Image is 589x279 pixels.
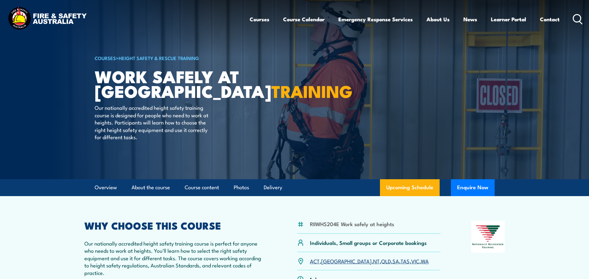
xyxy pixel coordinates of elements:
[95,54,249,62] h6: >
[132,179,170,196] a: About the course
[373,257,380,265] a: NT
[321,257,372,265] a: [GEOGRAPHIC_DATA]
[264,179,282,196] a: Delivery
[271,78,352,104] strong: TRAINING
[392,257,399,265] a: SA
[310,220,394,227] li: RIIWHS204E Work safely at heights
[491,11,526,28] a: Learner Portal
[310,239,427,246] p: Individuals, Small groups or Corporate bookings
[84,240,267,276] p: Our nationally accredited height safety training course is perfect for anyone who needs to work a...
[95,69,249,98] h1: Work Safely at [GEOGRAPHIC_DATA]
[540,11,560,28] a: Contact
[401,257,410,265] a: TAS
[283,11,325,28] a: Course Calendar
[310,257,429,265] p: , , , , , , ,
[451,179,495,196] button: Enquire Now
[381,257,391,265] a: QLD
[95,179,117,196] a: Overview
[95,104,209,140] p: Our nationally accredited height safety training course is designed for people who need to work a...
[463,11,477,28] a: News
[84,221,267,230] h2: WHY CHOOSE THIS COURSE
[95,54,116,61] a: COURSES
[411,257,419,265] a: VIC
[119,54,199,61] a: Height Safety & Rescue Training
[310,257,320,265] a: ACT
[471,221,505,253] img: Nationally Recognised Training logo.
[427,11,450,28] a: About Us
[234,179,249,196] a: Photos
[250,11,269,28] a: Courses
[185,179,219,196] a: Course content
[380,179,440,196] a: Upcoming Schedule
[338,11,413,28] a: Emergency Response Services
[421,257,429,265] a: WA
